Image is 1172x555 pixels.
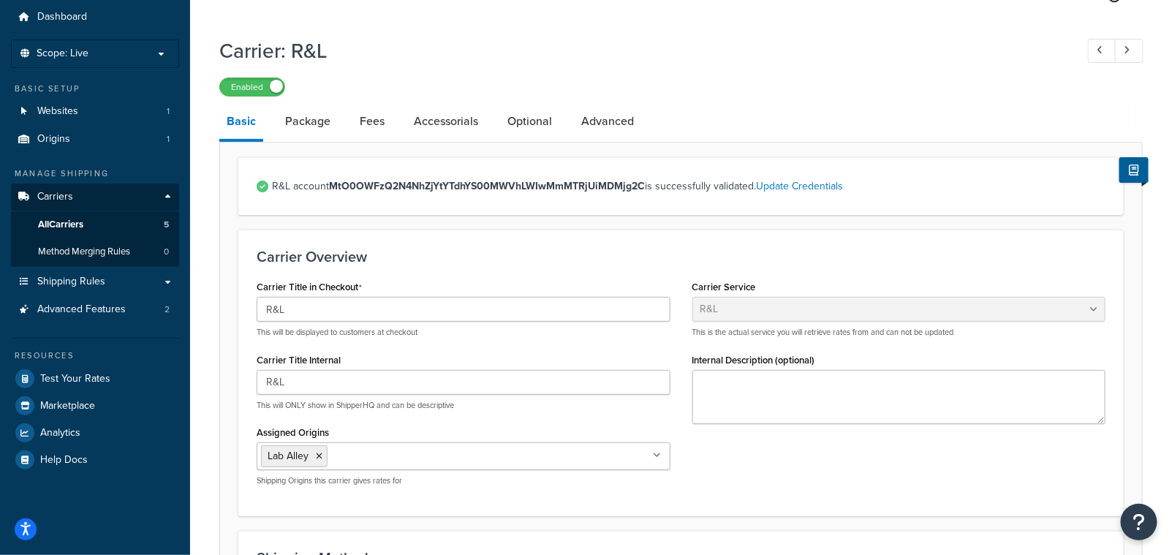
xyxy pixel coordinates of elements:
strong: MtO0OWFzQ2N4NhZjYtYTdhYS00MWVhLWIwMmMTRjUiMDMjg2C [329,178,645,194]
span: 2 [165,303,170,316]
span: 1 [167,105,170,118]
span: Test Your Rates [40,373,110,385]
div: Manage Shipping [11,167,179,180]
a: Analytics [11,420,179,446]
span: Marketplace [40,400,95,412]
span: Dashboard [37,11,87,23]
p: This will ONLY show in ShipperHQ and can be descriptive [257,400,670,411]
span: 5 [164,219,169,231]
p: This is the actual service you will retrieve rates from and can not be updated [692,327,1106,338]
span: Websites [37,105,78,118]
h3: Carrier Overview [257,249,1105,265]
li: Origins [11,126,179,153]
li: Method Merging Rules [11,238,179,265]
span: Advanced Features [37,303,126,316]
span: Scope: Live [37,48,88,60]
span: Shipping Rules [37,276,105,288]
button: Open Resource Center [1121,504,1157,540]
span: Method Merging Rules [38,246,130,258]
span: Help Docs [40,454,88,467]
a: AllCarriers5 [11,211,179,238]
a: Advanced [574,104,641,139]
span: 0 [164,246,169,258]
span: R&L account is successfully validated. [272,176,1105,197]
a: Accessorials [407,104,485,139]
a: Origins1 [11,126,179,153]
h1: Carrier: R&L [219,37,1061,65]
a: Next Record [1115,39,1143,63]
label: Carrier Service [692,282,756,292]
label: Enabled [220,78,284,96]
p: Shipping Origins this carrier gives rates for [257,475,670,486]
label: Assigned Origins [257,427,329,438]
a: Fees [352,104,392,139]
span: Origins [37,133,70,146]
a: Marketplace [11,393,179,419]
a: Carriers [11,184,179,211]
a: Advanced Features2 [11,296,179,323]
li: Advanced Features [11,296,179,323]
a: Shipping Rules [11,268,179,295]
a: Help Docs [11,447,179,473]
a: Package [278,104,338,139]
span: Carriers [37,191,73,203]
li: Websites [11,98,179,125]
label: Carrier Title in Checkout [257,282,362,293]
div: Resources [11,350,179,362]
a: Method Merging Rules0 [11,238,179,265]
button: Show Help Docs [1119,157,1149,183]
span: 1 [167,133,170,146]
a: Test Your Rates [11,366,179,392]
span: All Carriers [38,219,83,231]
span: Lab Alley [268,448,309,464]
label: Carrier Title Internal [257,355,341,366]
a: Basic [219,104,263,142]
a: Optional [500,104,559,139]
a: Websites1 [11,98,179,125]
p: This will be displayed to customers at checkout [257,327,670,338]
span: Analytics [40,427,80,439]
li: Carriers [11,184,179,267]
a: Previous Record [1088,39,1116,63]
label: Internal Description (optional) [692,355,815,366]
div: Basic Setup [11,83,179,95]
a: Dashboard [11,4,179,31]
a: Update Credentials [756,178,843,194]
